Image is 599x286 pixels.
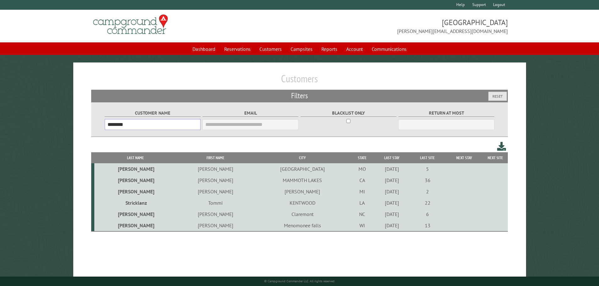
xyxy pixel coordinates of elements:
img: Campground Commander [91,12,170,37]
td: 2 [410,186,445,197]
td: Menomonee falls [254,220,351,231]
td: CA [351,175,374,186]
label: Blacklist only [301,110,397,117]
label: Email [202,110,298,117]
td: Claremont [254,208,351,220]
th: Next Site [483,152,508,163]
td: [GEOGRAPHIC_DATA] [254,163,351,175]
th: First Name [177,152,254,163]
td: 5 [410,163,445,175]
div: [DATE] [375,211,409,217]
a: Customers [256,43,286,55]
a: Communications [368,43,410,55]
label: Customer Name [105,110,201,117]
th: Next Stay [445,152,483,163]
td: [PERSON_NAME] [177,186,254,197]
td: 22 [410,197,445,208]
td: [PERSON_NAME] [94,220,177,231]
div: [DATE] [375,177,409,183]
span: [GEOGRAPHIC_DATA] [PERSON_NAME][EMAIL_ADDRESS][DOMAIN_NAME] [300,17,508,35]
a: Reservations [220,43,254,55]
td: [PERSON_NAME] [94,163,177,175]
a: Campsites [287,43,316,55]
td: 36 [410,175,445,186]
th: State [351,152,374,163]
th: Last Name [94,152,177,163]
a: Dashboard [189,43,219,55]
td: 6 [410,208,445,220]
div: [DATE] [375,200,409,206]
td: 13 [410,220,445,231]
td: KENTWOOD [254,197,351,208]
div: [DATE] [375,166,409,172]
th: City [254,152,351,163]
a: Account [342,43,367,55]
th: Last Site [410,152,445,163]
h1: Customers [91,73,508,90]
div: [DATE] [375,222,409,229]
td: MI [351,186,374,197]
small: © Campground Commander LLC. All rights reserved. [264,279,335,283]
td: [PERSON_NAME] [177,220,254,231]
td: [PERSON_NAME] [94,208,177,220]
h2: Filters [91,90,508,102]
td: [PERSON_NAME] [177,163,254,175]
button: Reset [488,92,507,101]
td: NC [351,208,374,220]
td: [PERSON_NAME] [94,186,177,197]
div: [DATE] [375,188,409,195]
td: LA [351,197,374,208]
td: [PERSON_NAME] [177,208,254,220]
td: MO [351,163,374,175]
td: [PERSON_NAME] [177,175,254,186]
td: WI [351,220,374,231]
td: [PERSON_NAME] [94,175,177,186]
td: Tommi [177,197,254,208]
td: [PERSON_NAME] [254,186,351,197]
label: Return at most [398,110,494,117]
td: Stricklanz [94,197,177,208]
th: Last Stay [374,152,410,163]
a: Reports [318,43,341,55]
td: MAMMOTH LAKES [254,175,351,186]
a: Download this customer list (.csv) [497,141,506,152]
